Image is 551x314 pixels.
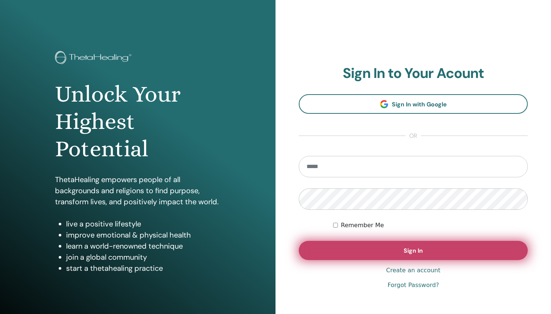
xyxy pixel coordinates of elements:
li: start a thetahealing practice [66,263,220,274]
a: Sign In with Google [299,94,528,114]
h1: Unlock Your Highest Potential [55,81,220,163]
a: Create an account [386,266,440,275]
label: Remember Me [341,221,384,230]
li: learn a world-renowned technique [66,240,220,252]
h2: Sign In to Your Acount [299,65,528,82]
li: join a global community [66,252,220,263]
span: or [405,132,421,140]
div: Keep me authenticated indefinitely or until I manually logout [333,221,528,230]
button: Sign In [299,241,528,260]
li: improve emotional & physical health [66,229,220,240]
li: live a positive lifestyle [66,218,220,229]
p: ThetaHealing empowers people of all backgrounds and religions to find purpose, transform lives, a... [55,174,220,207]
span: Sign In [404,247,423,255]
span: Sign In with Google [392,100,447,108]
a: Forgot Password? [387,281,439,290]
